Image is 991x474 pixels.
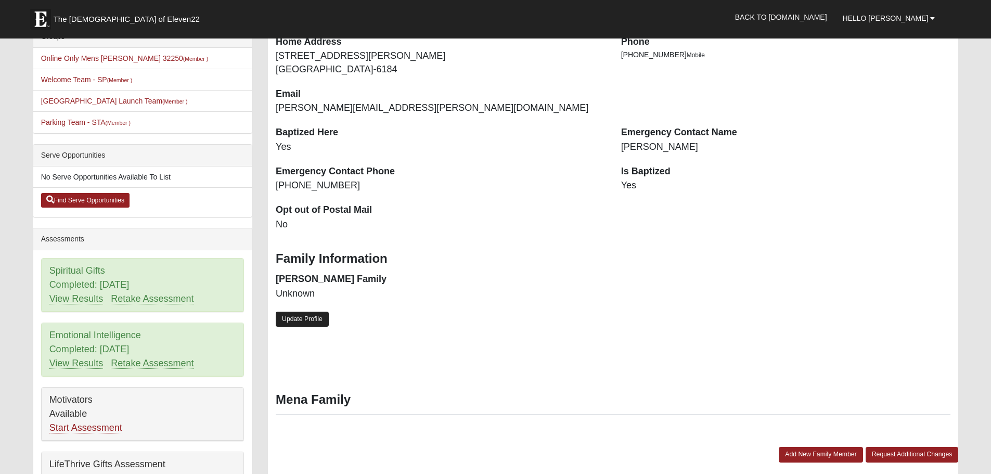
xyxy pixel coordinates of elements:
[835,5,943,31] a: Hello [PERSON_NAME]
[42,259,243,312] div: Spiritual Gifts Completed: [DATE]
[276,251,950,266] h3: Family Information
[276,165,606,178] dt: Emergency Contact Phone
[727,4,835,30] a: Back to [DOMAIN_NAME]
[41,97,188,105] a: [GEOGRAPHIC_DATA] Launch Team(Member )
[276,203,606,217] dt: Opt out of Postal Mail
[25,4,233,30] a: The [DEMOGRAPHIC_DATA] of Eleven22
[276,273,606,286] dt: [PERSON_NAME] Family
[276,287,606,301] dd: Unknown
[42,323,243,376] div: Emotional Intelligence Completed: [DATE]
[54,14,200,24] span: The [DEMOGRAPHIC_DATA] of Eleven22
[276,218,606,232] dd: No
[621,35,951,49] dt: Phone
[106,120,131,126] small: (Member )
[276,392,950,407] h3: Mena Family
[276,49,606,76] dd: [STREET_ADDRESS][PERSON_NAME] [GEOGRAPHIC_DATA]-6184
[843,14,929,22] span: Hello [PERSON_NAME]
[687,52,705,59] span: Mobile
[33,228,252,250] div: Assessments
[107,77,132,83] small: (Member )
[111,293,194,304] a: Retake Assessment
[621,126,951,139] dt: Emergency Contact Name
[49,422,122,433] a: Start Assessment
[111,358,194,369] a: Retake Assessment
[33,145,252,166] div: Serve Opportunities
[276,126,606,139] dt: Baptized Here
[162,98,187,105] small: (Member )
[49,358,104,369] a: View Results
[183,56,208,62] small: (Member )
[30,9,51,30] img: Eleven22 logo
[621,49,951,60] li: [PHONE_NUMBER]
[276,312,329,327] a: Update Profile
[49,293,104,304] a: View Results
[276,140,606,154] dd: Yes
[621,179,951,193] dd: Yes
[41,75,133,84] a: Welcome Team - SP(Member )
[779,447,863,462] a: Add New Family Member
[41,118,131,126] a: Parking Team - STA(Member )
[42,388,243,441] div: Motivators Available
[621,165,951,178] dt: Is Baptized
[41,193,130,208] a: Find Serve Opportunities
[41,54,209,62] a: Online Only Mens [PERSON_NAME] 32250(Member )
[276,101,606,115] dd: [PERSON_NAME][EMAIL_ADDRESS][PERSON_NAME][DOMAIN_NAME]
[621,140,951,154] dd: [PERSON_NAME]
[276,35,606,49] dt: Home Address
[33,166,252,188] li: No Serve Opportunities Available To List
[276,87,606,101] dt: Email
[276,179,606,193] dd: [PHONE_NUMBER]
[866,447,959,462] a: Request Additional Changes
